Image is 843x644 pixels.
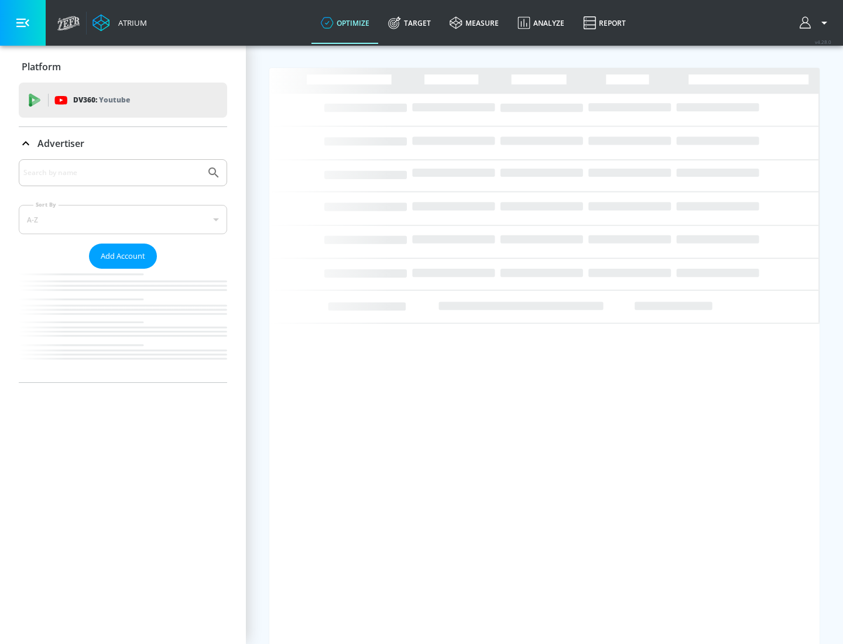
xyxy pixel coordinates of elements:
a: Atrium [92,14,147,32]
div: Advertiser [19,127,227,160]
a: Report [574,2,635,44]
input: Search by name [23,165,201,180]
button: Add Account [89,244,157,269]
span: Add Account [101,249,145,263]
p: Platform [22,60,61,73]
p: Youtube [99,94,130,106]
nav: list of Advertiser [19,269,227,382]
div: A-Z [19,205,227,234]
span: v 4.28.0 [815,39,831,45]
a: optimize [311,2,379,44]
p: Advertiser [37,137,84,150]
a: Target [379,2,440,44]
label: Sort By [33,201,59,208]
div: Advertiser [19,159,227,382]
div: DV360: Youtube [19,83,227,118]
a: Analyze [508,2,574,44]
div: Atrium [114,18,147,28]
p: DV360: [73,94,130,107]
div: Platform [19,50,227,83]
a: measure [440,2,508,44]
